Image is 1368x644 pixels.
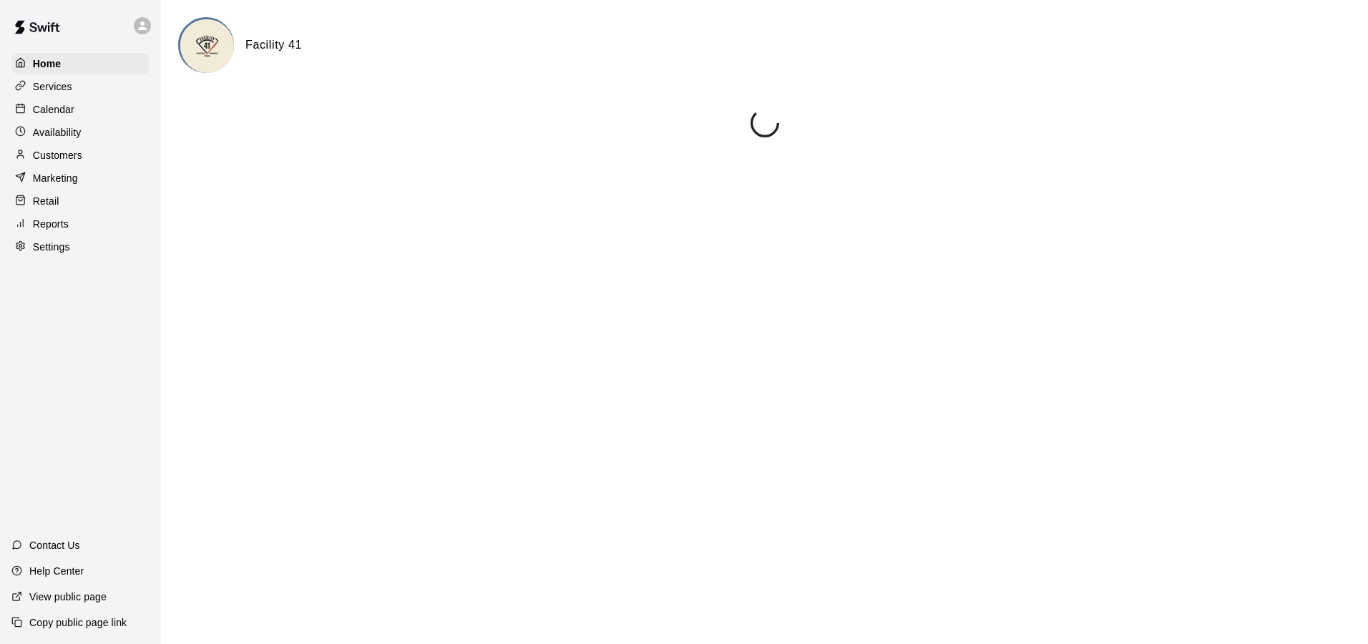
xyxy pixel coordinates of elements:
[29,615,127,630] p: Copy public page link
[11,122,150,143] a: Availability
[33,79,72,94] p: Services
[11,76,150,97] a: Services
[33,57,62,71] p: Home
[33,240,70,254] p: Settings
[33,125,82,140] p: Availability
[11,53,150,74] a: Home
[11,190,150,212] a: Retail
[11,213,150,235] a: Reports
[11,167,150,189] a: Marketing
[33,194,59,208] p: Retail
[11,145,150,166] a: Customers
[29,564,84,578] p: Help Center
[180,19,234,73] img: Facility 41 logo
[33,148,82,162] p: Customers
[33,171,78,185] p: Marketing
[11,99,150,120] a: Calendar
[29,590,107,604] p: View public page
[11,236,150,258] a: Settings
[33,102,74,117] p: Calendar
[33,217,69,231] p: Reports
[29,538,80,552] p: Contact Us
[245,36,302,54] h6: Facility 41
